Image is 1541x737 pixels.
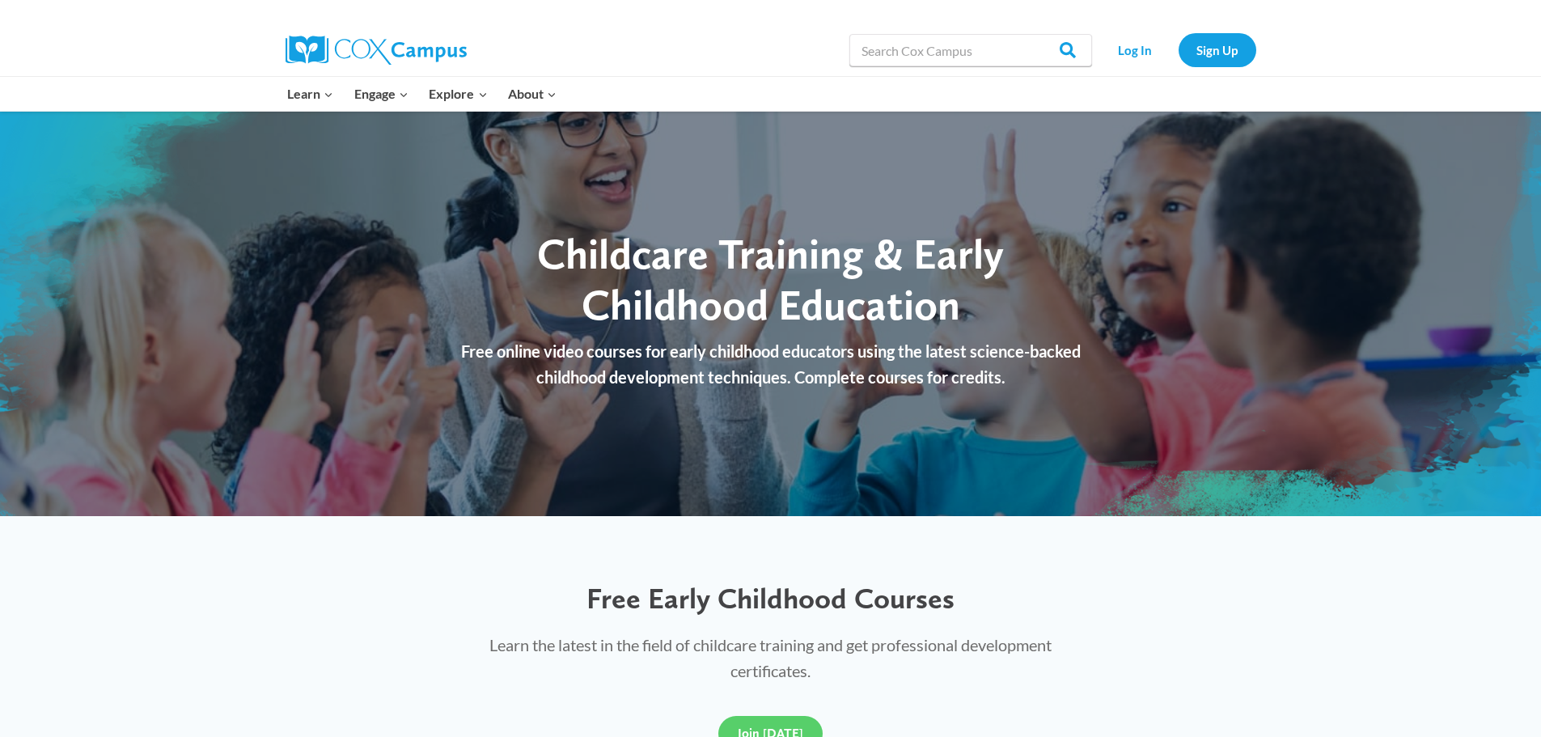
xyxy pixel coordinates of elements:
a: Log In [1100,33,1171,66]
span: About [508,83,557,104]
span: Childcare Training & Early Childhood Education [537,228,1004,329]
p: Learn the latest in the field of childcare training and get professional development certificates. [458,632,1084,684]
input: Search Cox Campus [849,34,1092,66]
nav: Primary Navigation [277,77,567,111]
img: Cox Campus [286,36,467,65]
span: Engage [354,83,409,104]
a: Sign Up [1179,33,1256,66]
nav: Secondary Navigation [1100,33,1256,66]
p: Free online video courses for early childhood educators using the latest science-backed childhood... [443,338,1099,390]
span: Free Early Childhood Courses [586,581,955,616]
span: Learn [287,83,333,104]
span: Explore [429,83,487,104]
